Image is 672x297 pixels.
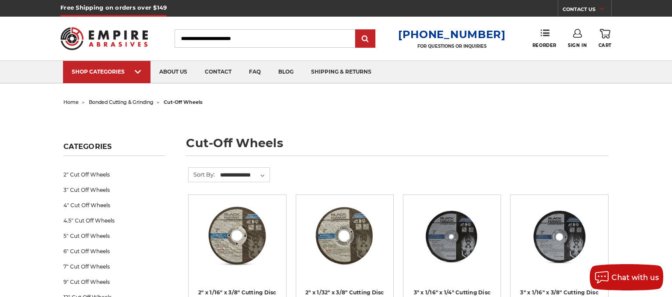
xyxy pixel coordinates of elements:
[269,61,302,83] a: blog
[63,244,165,259] a: 6" Cut Off Wheels
[72,68,142,75] div: SHOP CATEGORIES
[409,201,494,286] a: 3” x .0625” x 1/4” Die Grinder Cut-Off Wheels by Black Hawk Abrasives
[590,264,663,290] button: Chat with us
[357,30,374,48] input: Submit
[186,137,609,156] h1: cut-off wheels
[240,61,269,83] a: faq
[563,4,611,17] a: CONTACT US
[63,99,79,105] a: home
[517,201,602,286] a: 3" x 1/16" x 3/8" Cutting Disc
[63,228,165,244] a: 5" Cut Off Wheels
[598,29,612,48] a: Cart
[310,201,380,271] img: 2" x 1/32" x 3/8" Cut Off Wheel
[63,213,165,228] a: 4.5" Cut Off Wheels
[164,99,203,105] span: cut-off wheels
[150,61,196,83] a: about us
[63,274,165,290] a: 9" Cut Off Wheels
[202,201,272,271] img: 2" x 1/16" x 3/8" Cut Off Wheel
[60,21,148,56] img: Empire Abrasives
[189,168,215,181] label: Sort By:
[63,167,165,182] a: 2" Cut Off Wheels
[398,43,506,49] p: FOR QUESTIONS OR INQUIRIES
[89,99,154,105] a: bonded cutting & grinding
[63,142,165,156] h5: Categories
[568,42,587,48] span: Sign In
[63,198,165,213] a: 4" Cut Off Wheels
[598,42,612,48] span: Cart
[532,29,556,48] a: Reorder
[302,201,387,286] a: 2" x 1/32" x 3/8" Cut Off Wheel
[398,28,506,41] a: [PHONE_NUMBER]
[532,42,556,48] span: Reorder
[195,201,280,286] a: 2" x 1/16" x 3/8" Cut Off Wheel
[612,273,659,282] span: Chat with us
[525,201,595,271] img: 3" x 1/16" x 3/8" Cutting Disc
[63,259,165,274] a: 7" Cut Off Wheels
[219,169,269,182] select: Sort By:
[63,182,165,198] a: 3" Cut Off Wheels
[417,201,487,271] img: 3” x .0625” x 1/4” Die Grinder Cut-Off Wheels by Black Hawk Abrasives
[302,61,380,83] a: shipping & returns
[196,61,240,83] a: contact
